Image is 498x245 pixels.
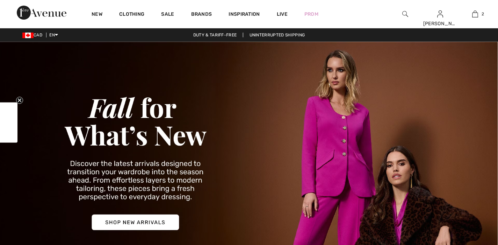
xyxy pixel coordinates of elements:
[458,10,492,18] a: 2
[277,10,288,18] a: Live
[472,10,478,18] img: My Bag
[119,11,144,19] a: Clothing
[437,10,443,18] img: My Info
[22,33,34,38] img: Canadian Dollar
[17,6,66,20] img: 1ère Avenue
[304,10,318,18] a: Prom
[482,11,484,17] span: 2
[402,10,408,18] img: search the website
[437,10,443,17] a: Sign In
[229,11,260,19] span: Inspiration
[92,11,102,19] a: New
[191,11,212,19] a: Brands
[16,97,23,104] button: Close teaser
[49,33,58,37] span: EN
[22,33,45,37] span: CAD
[423,20,457,27] div: [PERSON_NAME]
[161,11,174,19] a: Sale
